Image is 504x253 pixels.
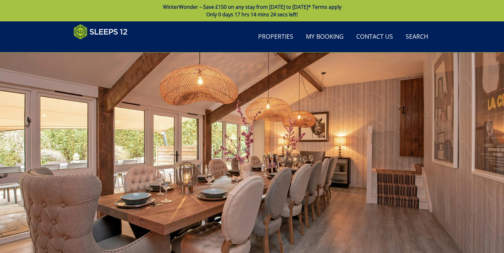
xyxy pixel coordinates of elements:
[256,30,296,44] a: Properties
[354,30,396,44] a: Contact Us
[70,43,136,49] iframe: Customer reviews powered by Trustpilot
[74,24,128,40] img: Sleeps 12
[206,11,298,18] span: Only 0 days 17 hrs 14 mins 24 secs left!
[303,30,346,44] a: My Booking
[403,30,431,44] a: Search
